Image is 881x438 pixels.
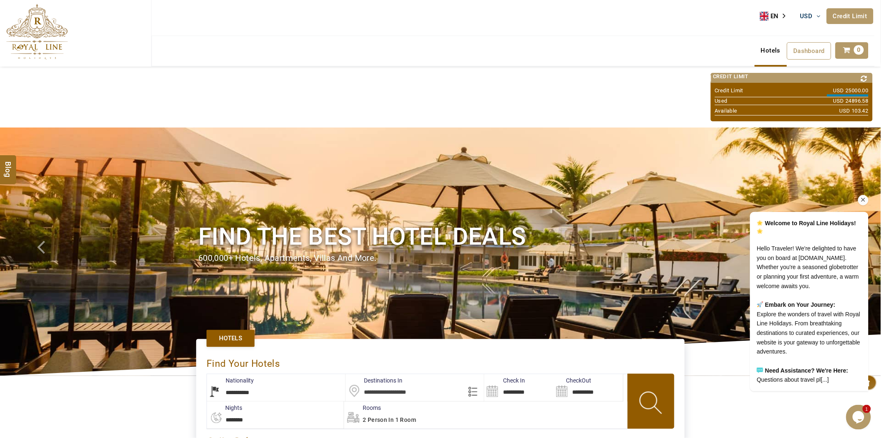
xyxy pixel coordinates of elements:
[835,42,869,59] a: 0
[207,404,242,412] label: nights
[6,4,68,60] img: The Royal Line Holidays
[715,87,744,94] span: Credit Limit
[846,405,873,430] iframe: chat widget
[346,376,403,385] label: Destinations In
[715,108,738,114] span: Available
[840,107,869,115] span: USD 103.42
[484,374,554,401] input: Search
[207,349,674,374] div: Find Your Hotels
[344,404,381,412] label: Rooms
[219,334,242,343] span: Hotels
[760,10,792,22] div: Language
[198,252,683,264] div: 600,000+ hotels, apartments, villas and more.
[794,47,825,55] span: Dashboard
[198,221,683,252] h1: Find the best hotel deals
[554,374,623,401] input: Search
[207,376,254,385] label: Nationality
[827,8,874,24] a: Credit Limit
[833,87,869,95] span: USD 25000.00
[760,10,792,22] a: EN
[833,97,869,105] span: USD 24896.58
[484,376,525,385] label: Check In
[800,12,813,20] span: USD
[760,10,792,22] aside: Language selected: English
[715,98,728,104] span: Used
[207,330,255,347] a: Hotels
[3,161,14,168] span: Blog
[363,416,416,423] span: 2 Person in 1 Room
[554,376,592,385] label: CheckOut
[713,73,749,79] span: Credit Limit
[755,42,787,59] a: Hotels
[854,45,864,55] span: 0
[724,128,873,401] iframe: chat widget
